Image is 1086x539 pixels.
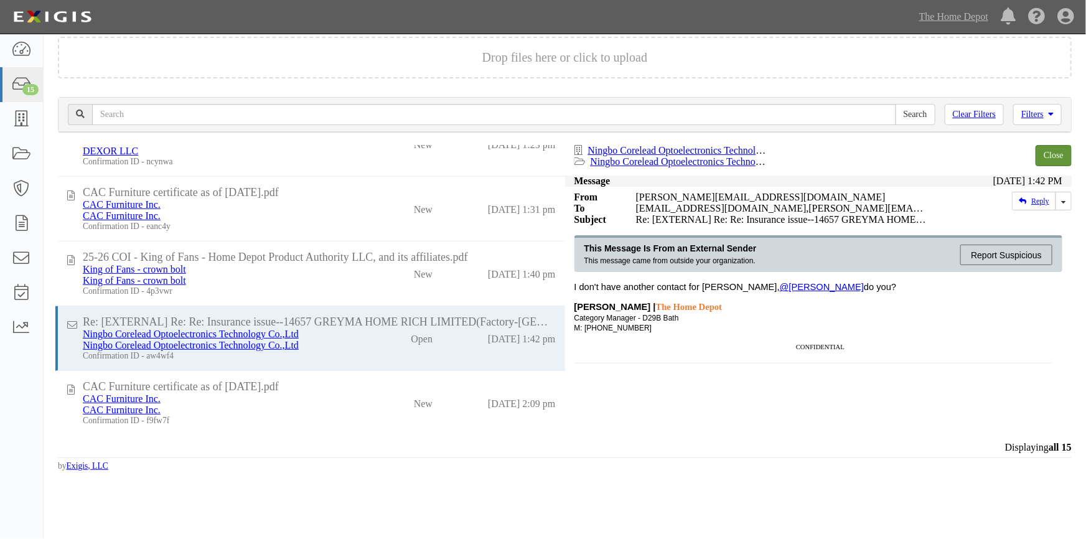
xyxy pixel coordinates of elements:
[565,225,1072,365] div: The information in this Internet Email is confidential and may be legally privileged. It is inten...
[1036,145,1072,166] a: Close
[1049,442,1072,452] b: all 15
[83,222,351,232] div: Confirmation ID - eanc4y
[83,199,351,210] div: CAC Furniture Inc.
[92,104,896,125] input: Search
[627,203,936,214] div: SUE_YANG@homedepot.com,helen@lingqun.biz,resources@insurance.homedepot.com,agreement-mhpry7@sbain...
[83,275,351,286] div: King of Fans - crown bolt
[896,104,935,125] input: Search
[488,264,555,280] div: [DATE] 1:40 pm
[574,282,1063,292] div: I don't have another contact for [PERSON_NAME], do you?
[83,264,186,274] a: King of Fans - crown bolt
[83,199,161,210] a: CAC Furniture Inc.
[488,393,555,410] div: [DATE] 2:09 pm
[584,255,757,266] div: This message came from outside your organization.
[83,393,161,404] a: CAC Furniture Inc.
[482,50,647,65] button: Drop files here or click to upload
[578,344,1062,350] div: CONFIDENTIAL
[1028,9,1045,26] i: Help Center - Complianz
[58,461,108,471] small: by
[584,243,757,254] div: This Message Is From an External Sender
[67,461,108,471] a: Exigis, LLC
[83,157,351,167] div: Confirmation ID - ncynwa
[993,176,1062,187] div: [DATE] 1:42 PM
[22,84,39,95] div: 15
[945,104,1004,125] a: Clear Filters
[591,156,807,167] a: Ningbo Corelead Optoelectronics Technology Co.,Ltd
[627,214,936,225] div: Re: [EXTERNAL] Re: Re: Insurance issue--14657 GREYMA HOME RICH LIMITED(Factory-Wangmao (Cambodia)...
[414,393,433,410] div: New
[588,145,804,156] a: Ningbo Corelead Optoelectronics Technology Co.,Ltd
[83,329,299,339] a: Ningbo Corelead Optoelectronics Technology Co.,Ltd
[574,324,652,332] span: M: [PHONE_NUMBER]
[488,329,555,345] div: [DATE] 1:42 pm
[83,210,351,222] div: CAC Furniture Inc.
[83,351,351,361] div: Confirmation ID - aw4wf4
[488,199,555,215] div: [DATE] 1:31 pm
[83,393,351,405] div: CAC Furniture Inc.
[414,264,433,280] div: New
[83,416,351,426] div: Confirmation ID - f9fw7f
[83,275,186,286] a: King of Fans - crown bolt
[656,302,723,312] b: The Home Depot
[574,314,679,322] span: Category Manager - D29B Bath
[414,199,433,215] div: New
[83,316,556,329] div: Re: [EXTERNAL] Re: Re: Insurance issue--14657 GREYMA HOME RICH LIMITED(Factory-Wangmao (Cambodia)...
[960,245,1052,265] div: Report Suspicious
[574,302,656,312] b: [PERSON_NAME] |
[627,192,936,203] div: [PERSON_NAME][EMAIL_ADDRESS][DOMAIN_NAME]
[574,176,611,186] strong: Message
[83,146,351,157] div: DEXOR LLC
[83,264,351,275] div: King of Fans - crown bolt
[83,186,556,199] div: CAC Furniture certificate as of 9-12-25.pdf
[83,210,161,221] a: CAC Furniture Inc.
[780,282,864,292] a: @[PERSON_NAME]
[1013,104,1062,125] a: Filters
[411,329,433,345] div: Open
[83,340,299,350] a: Ningbo Corelead Optoelectronics Technology Co.,Ltd
[1012,192,1056,210] a: Reply
[83,380,556,393] div: CAC Furniture certificate as of 9-12-25.pdf
[950,243,1052,267] a: Report Suspicious
[83,405,161,415] a: CAC Furniture Inc.
[83,405,351,416] div: CAC Furniture Inc.
[49,442,1081,453] div: Displaying
[9,6,95,28] img: logo-5460c22ac91f19d4615b14bd174203de0afe785f0fc80cf4dbbc73dc1793850b.png
[83,286,351,296] div: Confirmation ID - 4p3vwr
[83,251,556,264] div: 25-26 COI - King of Fans - Home Depot Product Authority LLC, and its affiliates.pdf
[913,4,995,29] a: The Home Depot
[565,214,627,225] strong: Subject
[565,203,627,214] strong: To
[83,146,138,156] a: DEXOR LLC
[565,192,627,203] strong: From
